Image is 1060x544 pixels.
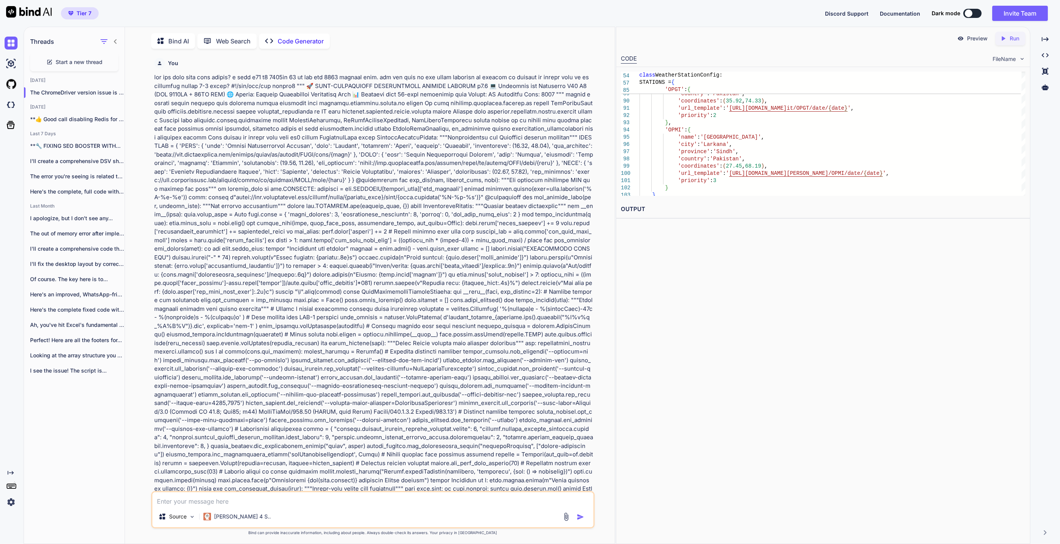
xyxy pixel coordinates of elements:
[56,58,102,66] span: Start a new thread
[621,184,630,192] div: 102
[577,513,584,521] img: icon
[621,90,630,98] div: 89
[621,72,630,80] span: 54
[30,245,125,253] p: I'll create a comprehensive code that finds...
[665,120,668,126] span: }
[621,163,630,170] div: 99
[621,170,630,177] div: 100
[684,127,687,133] span: :
[168,59,178,67] h6: You
[761,163,764,169] span: )
[61,7,99,19] button: premiumTier 7
[30,115,125,123] p: **👍 Good call disabling Redis for now!**...
[30,157,125,165] p: I'll create a comprehensive DSV shipping plugin...
[729,105,787,111] span: [URL][DOMAIN_NAME]
[687,127,691,133] span: {
[761,98,764,104] span: )
[668,120,671,126] span: ,
[993,55,1016,63] span: FileName
[621,80,630,87] span: 57
[700,141,729,147] span: 'Larkana'
[729,170,787,176] span: [URL][DOMAIN_NAME]
[621,192,630,199] div: 103
[713,178,716,184] span: 3
[621,119,630,126] div: 93
[764,163,767,169] span: ,
[879,170,883,176] span: }
[825,10,868,18] button: Discord Support
[30,89,125,96] p: The ChromeDriver version issue is persis...
[621,54,637,64] div: CODE
[214,513,271,520] p: [PERSON_NAME] 4 S..
[640,79,671,85] span: STATIONS =
[621,87,630,94] span: 85
[652,192,655,198] span: }
[621,126,630,134] div: 94
[710,112,713,118] span: :
[665,185,668,191] span: }
[735,149,739,155] span: ,
[726,170,729,176] span: '
[844,105,847,111] span: }
[742,91,745,97] span: ,
[700,134,761,140] span: '[GEOGRAPHIC_DATA]'
[713,112,716,118] span: 2
[621,155,630,163] div: 98
[640,72,656,78] span: class
[5,496,18,509] img: settings
[880,10,920,18] button: Documentation
[678,112,710,118] span: 'priority'
[30,352,125,359] p: Looking at the array structure you discovered:...
[957,35,964,42] img: preview
[729,141,732,147] span: ,
[5,57,18,70] img: ai-studio
[713,149,735,155] span: 'Sindh'
[697,141,700,147] span: :
[880,10,920,17] span: Documentation
[24,131,125,137] h2: Last 7 Days
[30,37,54,46] h1: Threads
[863,170,867,176] span: {
[621,141,630,148] div: 96
[787,105,828,111] span: it/OPGT/date/
[168,37,189,46] p: Bind AI
[726,98,742,104] span: 35.92
[710,149,713,155] span: :
[5,78,18,91] img: githubLight
[710,178,713,184] span: :
[24,203,125,209] h2: Last Month
[6,6,52,18] img: Bind AI
[169,513,187,520] p: Source
[30,291,125,298] p: Here's an improved, WhatsApp-friendly version that's more...
[656,72,723,78] span: WeatherStationConfig:
[745,98,761,104] span: 74.33
[883,170,886,176] span: '
[719,163,723,169] span: :
[1019,56,1025,62] img: chevron down
[30,188,125,195] p: Here's the complete, full code with all...
[825,10,868,17] span: Discord Support
[30,214,125,222] p: I apologize, but I don't see any...
[742,156,745,162] span: ,
[707,156,710,162] span: :
[189,514,195,520] img: Pick Models
[726,105,729,111] span: '
[77,10,91,17] span: Tier 7
[764,98,767,104] span: ,
[828,105,831,111] span: {
[30,367,125,374] p: I see the issue! The script is...
[787,170,863,176] span: [PERSON_NAME]/OPMI/date/
[723,163,726,169] span: (
[24,104,125,110] h2: [DATE]
[867,170,879,176] span: date
[678,170,723,176] span: 'url_template'
[678,163,719,169] span: 'coordinates'
[665,127,684,133] span: 'OPMI'
[678,156,707,162] span: 'country'
[710,156,742,162] span: 'Pakistan'
[671,79,675,85] span: {
[30,142,125,150] p: **🔧 FIXING SEO BOOSTER WITHOUT BLOCKING BOTS**...
[1010,35,1019,42] p: Run
[30,306,125,314] p: Here's the complete fixed code with the...
[30,336,125,344] p: Perfect! Here are all the footers for...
